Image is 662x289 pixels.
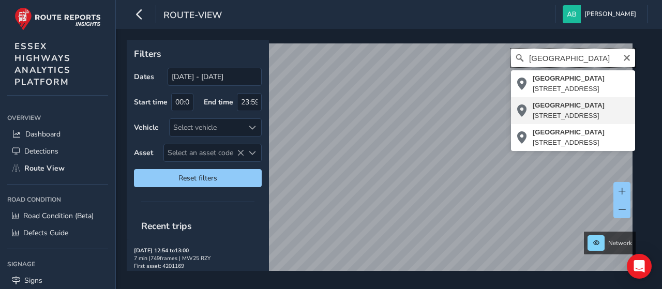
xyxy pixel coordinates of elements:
[533,84,605,94] div: [STREET_ADDRESS]
[134,47,262,60] p: Filters
[14,40,71,88] span: ESSEX HIGHWAYS ANALYTICS PLATFORM
[23,228,68,238] span: Defects Guide
[511,49,635,67] input: Search
[244,144,261,161] div: Select an asset code
[164,144,244,161] span: Select an asset code
[134,212,199,239] span: Recent trips
[563,5,581,23] img: diamond-layout
[7,272,108,289] a: Signs
[24,163,65,173] span: Route View
[134,262,184,270] span: First asset: 4201169
[14,7,101,31] img: rr logo
[627,254,652,279] div: Open Intercom Messenger
[134,254,262,262] div: 7 min | 749 frames | MW25 RZY
[584,5,636,23] span: [PERSON_NAME]
[142,173,254,183] span: Reset filters
[134,148,153,158] label: Asset
[533,73,605,84] div: [GEOGRAPHIC_DATA]
[608,239,632,247] span: Network
[533,127,605,138] div: [GEOGRAPHIC_DATA]
[623,52,631,62] button: Clear
[134,72,154,82] label: Dates
[7,143,108,160] a: Detections
[7,192,108,207] div: Road Condition
[533,138,605,148] div: [STREET_ADDRESS]
[163,9,222,23] span: route-view
[533,100,605,111] div: [GEOGRAPHIC_DATA]
[7,126,108,143] a: Dashboard
[134,169,262,187] button: Reset filters
[23,211,94,221] span: Road Condition (Beta)
[24,276,42,285] span: Signs
[25,129,61,139] span: Dashboard
[170,119,244,136] div: Select vehicle
[563,5,640,23] button: [PERSON_NAME]
[7,160,108,177] a: Route View
[134,247,189,254] strong: [DATE] 12:54 to 13:00
[7,110,108,126] div: Overview
[7,256,108,272] div: Signage
[130,43,633,283] canvas: Map
[204,97,233,107] label: End time
[24,146,58,156] span: Detections
[134,123,159,132] label: Vehicle
[7,224,108,241] a: Defects Guide
[533,111,605,121] div: [STREET_ADDRESS]
[7,207,108,224] a: Road Condition (Beta)
[134,97,168,107] label: Start time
